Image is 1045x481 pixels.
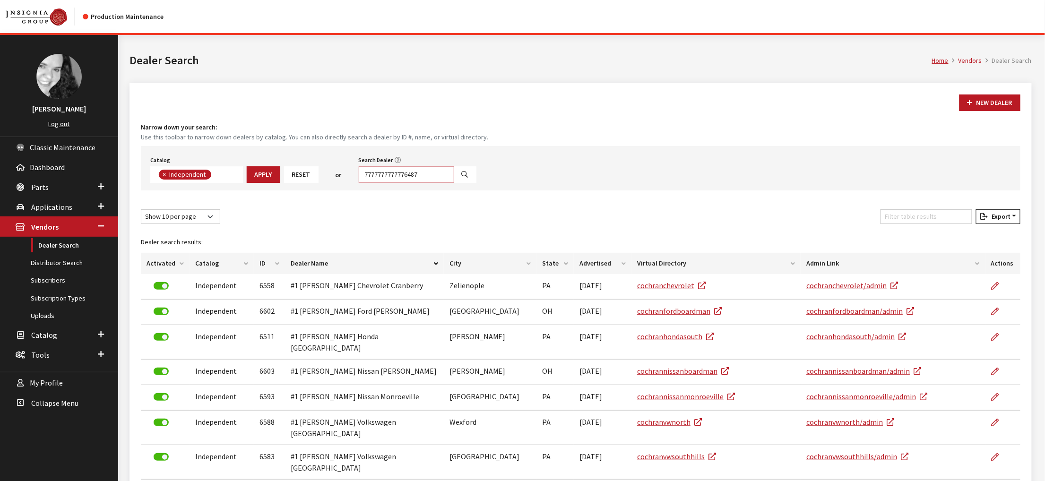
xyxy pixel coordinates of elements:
td: 6511 [254,325,285,360]
td: [PERSON_NAME] [444,360,536,385]
button: Search [454,166,476,183]
span: × [163,170,166,179]
td: #1 [PERSON_NAME] Ford [PERSON_NAME] [285,300,443,325]
td: OH [536,300,574,325]
label: Deactivate Dealer [154,308,169,315]
span: Classic Maintenance [30,143,95,152]
span: Catalog [31,330,57,340]
a: cochrannissanmonroeville [637,392,735,401]
h4: Narrow down your search: [141,122,1020,132]
td: Independent [190,300,254,325]
a: cochranhondasouth [637,332,714,341]
input: Filter table results [881,209,972,224]
span: Collapse Menu [31,398,78,408]
th: Activated: activate to sort column ascending [141,253,190,274]
a: cochranvwsouthhills [637,452,716,461]
td: OH [536,360,574,385]
img: Catalog Maintenance [6,9,67,26]
th: Virtual Directory: activate to sort column ascending [631,253,801,274]
a: Edit Dealer [991,385,1007,409]
td: [DATE] [574,325,631,360]
td: [GEOGRAPHIC_DATA] [444,385,536,411]
div: Production Maintenance [83,12,164,22]
label: Deactivate Dealer [154,453,169,461]
th: Dealer Name: activate to sort column descending [285,253,443,274]
td: PA [536,385,574,411]
td: Independent [190,360,254,385]
a: Edit Dealer [991,360,1007,383]
span: Dashboard [30,163,65,172]
td: [PERSON_NAME] [444,325,536,360]
a: Insignia Group logo [6,8,83,26]
a: cochranfordboardman/admin [806,306,914,316]
label: Deactivate Dealer [154,419,169,426]
small: Use this toolbar to narrow down dealers by catalog. You can also directly search a dealer by ID #... [141,132,1020,142]
td: PA [536,325,574,360]
a: cochranfordboardman [637,306,722,316]
td: Wexford [444,411,536,445]
td: 6602 [254,300,285,325]
label: Deactivate Dealer [154,368,169,375]
td: Independent [190,325,254,360]
td: Zelienople [444,274,536,300]
li: Vendors [949,56,982,66]
li: Independent [159,170,211,180]
a: cochranhondasouth/admin [806,332,906,341]
td: [DATE] [574,385,631,411]
td: PA [536,411,574,445]
span: Independent [168,170,208,179]
span: My Profile [30,378,63,388]
td: [GEOGRAPHIC_DATA] [444,445,536,480]
td: #1 [PERSON_NAME] Nissan [PERSON_NAME] [285,360,443,385]
a: cochranvwnorth/admin [806,417,894,427]
td: [GEOGRAPHIC_DATA] [444,300,536,325]
button: Export [976,209,1020,224]
span: Export [988,212,1010,221]
td: [DATE] [574,274,631,300]
td: #1 [PERSON_NAME] Chevrolet Cranberry [285,274,443,300]
a: Home [932,56,949,65]
li: Dealer Search [982,56,1032,66]
a: Edit Dealer [991,411,1007,434]
button: Reset [284,166,319,183]
a: Edit Dealer [991,300,1007,323]
button: New Dealer [959,94,1020,111]
th: State: activate to sort column ascending [536,253,574,274]
span: or [336,170,342,180]
span: Vendors [31,223,59,232]
th: Advertised: activate to sort column ascending [574,253,631,274]
td: [DATE] [574,445,631,480]
a: Edit Dealer [991,445,1007,469]
td: Independent [190,411,254,445]
td: [DATE] [574,360,631,385]
button: Apply [247,166,280,183]
label: Catalog [150,156,170,164]
td: PA [536,445,574,480]
span: Applications [31,202,72,212]
caption: Dealer search results: [141,232,1020,253]
td: [DATE] [574,411,631,445]
td: 6583 [254,445,285,480]
label: Deactivate Dealer [154,282,169,290]
td: #1 [PERSON_NAME] Honda [GEOGRAPHIC_DATA] [285,325,443,360]
textarea: Search [214,171,219,180]
th: Admin Link: activate to sort column ascending [801,253,985,274]
a: Edit Dealer [991,325,1007,349]
button: Remove item [159,170,168,180]
td: 6588 [254,411,285,445]
td: #1 [PERSON_NAME] Volkswagen [GEOGRAPHIC_DATA] [285,445,443,480]
label: Deactivate Dealer [154,393,169,401]
a: cochrannissanmonroeville/admin [806,392,927,401]
img: Khrystal Dorton [36,54,82,99]
th: City: activate to sort column ascending [444,253,536,274]
a: Edit Dealer [991,274,1007,298]
th: Catalog: activate to sort column ascending [190,253,254,274]
a: cochranvwsouthhills/admin [806,452,908,461]
td: Independent [190,274,254,300]
input: Search [359,166,454,183]
span: Tools [31,350,50,360]
a: Log out [49,120,70,128]
a: cochranchevrolet [637,281,706,290]
span: Select [150,166,243,183]
label: Deactivate Dealer [154,333,169,341]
